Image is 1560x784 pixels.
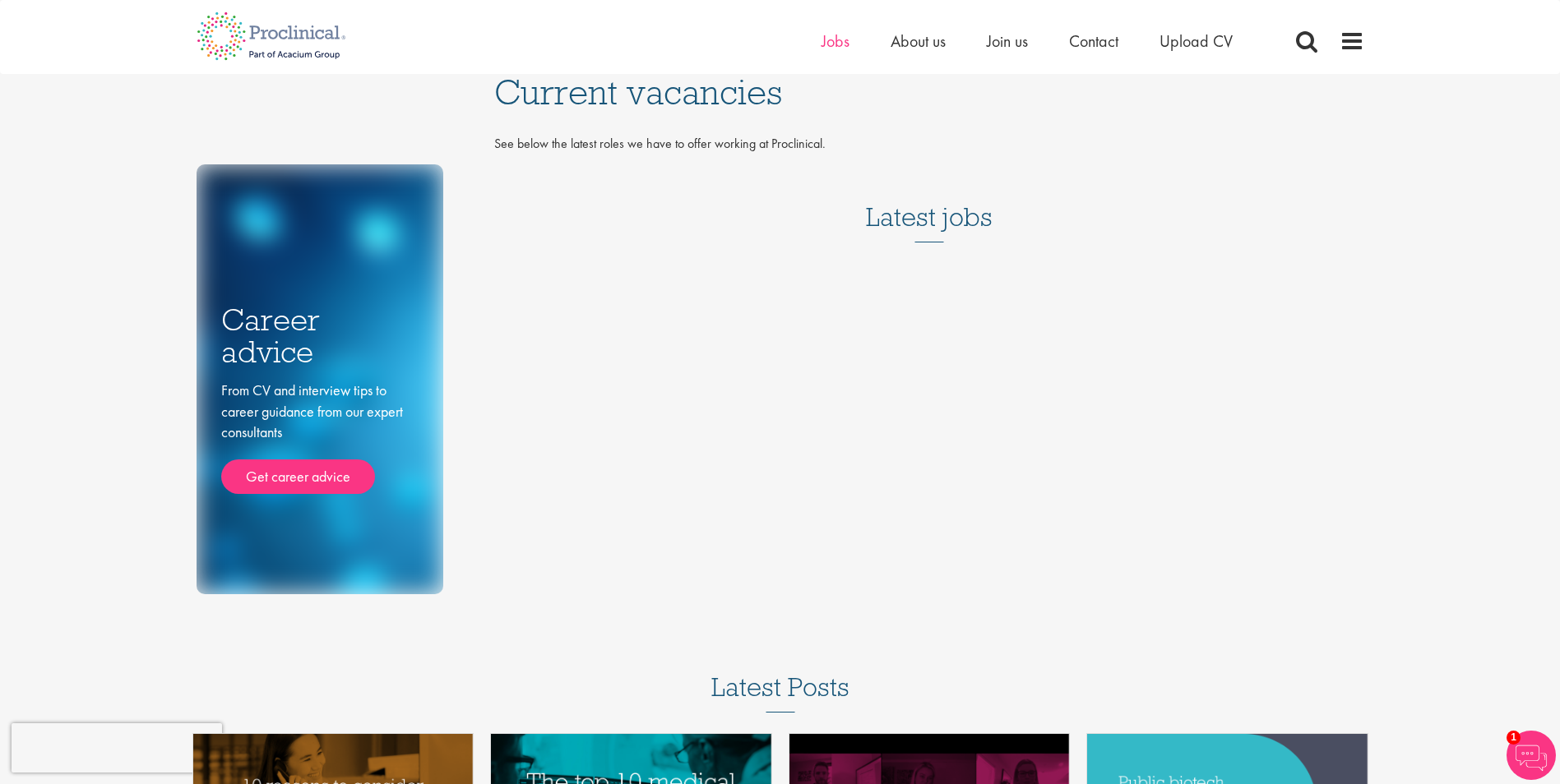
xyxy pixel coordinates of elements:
[12,723,222,772] iframe: reCAPTCHA
[1507,731,1556,780] img: Chatbot
[221,459,375,494] a: Get career advice
[1507,731,1521,745] span: 1
[1160,30,1233,52] a: Upload CV
[1069,30,1118,52] a: Contact
[711,673,849,713] h3: Latest Posts
[494,70,782,114] span: Current vacancies
[987,30,1028,52] a: Join us
[494,135,1364,154] p: See below the latest roles we have to offer working at Proclinical.
[221,304,419,367] h3: Career advice
[221,380,419,494] div: From CV and interview tips to career guidance from our expert consultants
[822,30,849,52] a: Jobs
[891,30,946,52] a: About us
[866,162,993,242] h3: Latest jobs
